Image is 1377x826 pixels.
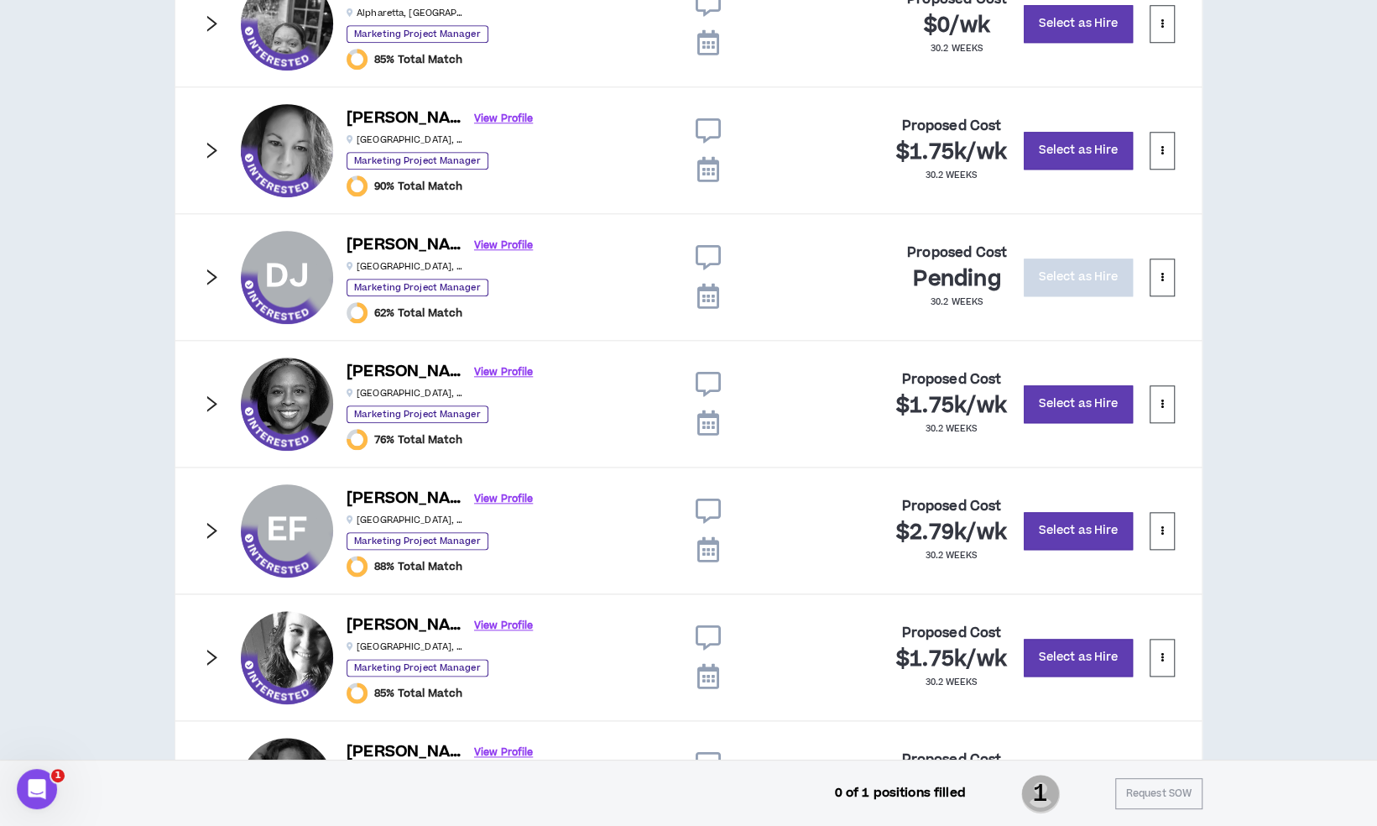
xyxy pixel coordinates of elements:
[931,295,983,309] p: 30.2 weeks
[347,614,464,638] h6: [PERSON_NAME]
[896,518,1007,547] span: $2.79k / wk
[374,306,462,320] span: 62% Total Match
[1024,512,1133,550] button: Select as Hire
[925,549,978,562] p: 30.2 weeks
[202,141,221,159] span: right
[202,268,221,286] span: right
[347,387,464,400] p: [GEOGRAPHIC_DATA] , [GEOGRAPHIC_DATA]
[347,532,488,550] p: Marketing Project Manager
[901,625,1001,641] h4: Proposed Cost
[834,784,965,802] p: 0 of 1 positions filled
[1024,132,1133,170] button: Select as Hire
[347,260,464,273] p: [GEOGRAPHIC_DATA] , [GEOGRAPHIC_DATA]
[347,7,464,19] p: Alpharetta , [GEOGRAPHIC_DATA]
[924,11,990,40] span: $0 / wk
[1115,778,1202,809] button: Request SOW
[925,169,978,182] p: 30.2 weeks
[474,611,533,640] a: View Profile
[51,769,65,782] span: 1
[1024,385,1133,423] button: Select as Hire
[202,395,221,413] span: right
[347,152,488,170] p: Marketing Project Manager
[474,358,533,387] a: View Profile
[241,484,333,577] div: Eve F.
[1021,773,1060,815] span: 1
[901,118,1001,134] h4: Proposed Cost
[901,752,1001,768] h4: Proposed Cost
[241,611,333,703] div: Katlyn C.
[901,372,1001,388] h4: Proposed Cost
[241,231,333,323] div: Devonya J.
[347,405,488,423] p: Marketing Project Manager
[347,279,488,296] p: Marketing Project Manager
[1024,639,1133,677] button: Select as Hire
[907,245,1007,261] h4: Proposed Cost
[347,233,464,258] h6: [PERSON_NAME]
[347,487,464,511] h6: [PERSON_NAME]
[474,738,533,767] a: View Profile
[241,104,333,196] div: Christy M.
[1024,259,1133,296] button: Select as Hire
[347,360,464,384] h6: [PERSON_NAME]
[241,358,333,450] div: Christina M.
[202,14,221,33] span: right
[896,645,1007,674] span: $1.75k / wk
[374,560,462,573] span: 88% Total Match
[896,391,1007,421] span: $1.75k / wk
[347,107,464,131] h6: [PERSON_NAME]
[474,231,533,260] a: View Profile
[374,687,462,700] span: 85% Total Match
[347,640,464,653] p: [GEOGRAPHIC_DATA] , [GEOGRAPHIC_DATA]
[1024,5,1133,43] button: Select as Hire
[474,104,533,133] a: View Profile
[374,433,462,447] span: 76% Total Match
[17,769,57,809] iframe: Intercom live chat
[202,648,221,667] span: right
[913,266,1001,293] h2: Pending
[374,53,462,66] span: 85% Total Match
[374,180,462,193] span: 90% Total Match
[347,659,488,677] p: Marketing Project Manager
[931,42,983,55] p: 30.2 weeks
[347,25,488,43] p: Marketing Project Manager
[901,499,1001,515] h4: Proposed Cost
[925,676,978,689] p: 30.2 weeks
[202,521,221,540] span: right
[474,484,533,514] a: View Profile
[896,138,1007,167] span: $1.75k / wk
[925,422,978,436] p: 30.2 weeks
[347,740,464,765] h6: [PERSON_NAME]
[347,514,464,526] p: [GEOGRAPHIC_DATA] , [GEOGRAPHIC_DATA]
[347,133,464,146] p: [GEOGRAPHIC_DATA] , [GEOGRAPHIC_DATA]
